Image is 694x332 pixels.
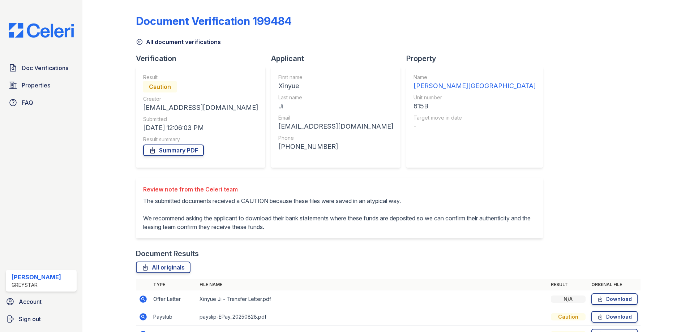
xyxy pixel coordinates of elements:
div: Last name [278,94,393,101]
th: Original file [588,279,641,290]
div: Result summary [143,136,258,143]
a: FAQ [6,95,77,110]
div: Caution [143,81,177,92]
div: [PHONE_NUMBER] [278,142,393,152]
a: Account [3,294,80,309]
div: Submitted [143,116,258,123]
div: Xinyue [278,81,393,91]
div: First name [278,74,393,81]
td: Offer Letter [150,290,197,308]
div: Creator [143,95,258,103]
div: 615B [414,101,536,111]
td: payslip-EPay_20250828.pdf [197,308,548,326]
div: - [414,121,536,131]
span: Sign out [19,315,41,323]
span: FAQ [22,98,33,107]
div: Unit number [414,94,536,101]
td: Xinyue Ji - Transfer Letter.pdf [197,290,548,308]
a: Properties [6,78,77,92]
div: Target move in date [414,114,536,121]
div: N/A [551,296,586,303]
div: Verification [136,53,271,64]
span: Properties [22,81,50,90]
div: Ji [278,101,393,111]
a: Name [PERSON_NAME][GEOGRAPHIC_DATA] [414,74,536,91]
div: Review note from the Celeri team [143,185,536,194]
img: CE_Logo_Blue-a8612792a0a2168367f1c8372b55b34899dd931a85d93a1a3d3e32e68fde9ad4.png [3,23,80,38]
a: Doc Verifications [6,61,77,75]
a: Download [591,293,638,305]
a: All originals [136,262,190,273]
div: Caution [551,313,586,320]
div: [PERSON_NAME][GEOGRAPHIC_DATA] [414,81,536,91]
div: Document Results [136,249,199,259]
a: Download [591,311,638,323]
span: Doc Verifications [22,64,68,72]
div: [PERSON_NAME] [12,273,61,281]
th: Type [150,279,197,290]
th: Result [548,279,588,290]
p: The submitted documents received a CAUTION because these files were saved in an atypical way. We ... [143,197,536,231]
span: Account [19,297,42,306]
a: Sign out [3,312,80,326]
a: Summary PDF [143,145,204,156]
div: Greystar [12,281,61,289]
a: All document verifications [136,38,221,46]
div: [EMAIL_ADDRESS][DOMAIN_NAME] [143,103,258,113]
div: Phone [278,134,393,142]
th: File name [197,279,548,290]
div: Property [406,53,549,64]
div: Document Verification 199484 [136,14,292,27]
div: [DATE] 12:06:03 PM [143,123,258,133]
div: Email [278,114,393,121]
td: Paystub [150,308,197,326]
div: Result [143,74,258,81]
div: [EMAIL_ADDRESS][DOMAIN_NAME] [278,121,393,131]
div: Name [414,74,536,81]
div: Applicant [271,53,406,64]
